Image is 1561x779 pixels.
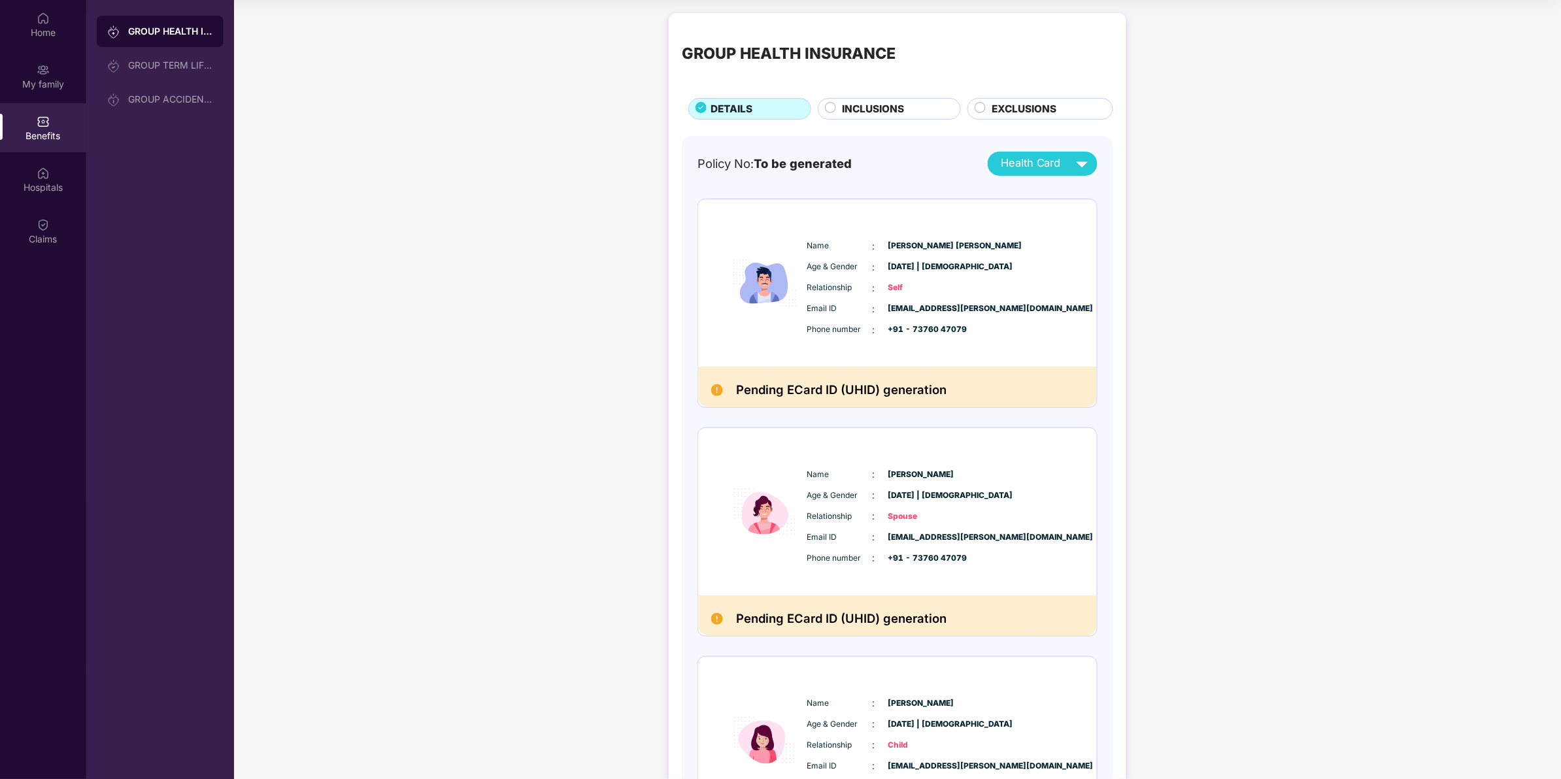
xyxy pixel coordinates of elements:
[873,509,875,523] span: :
[711,384,723,396] img: Pending
[873,551,875,565] span: :
[37,63,50,76] img: svg+xml;base64,PHN2ZyB3aWR0aD0iMjAiIGhlaWdodD0iMjAiIHZpZXdCb3g9IjAgMCAyMCAyMCIgZmlsbD0ibm9uZSIgeG...
[736,380,947,401] h2: Pending ECard ID (UHID) generation
[711,101,753,117] span: DETAILS
[873,530,875,544] span: :
[888,489,954,502] span: [DATE] | [DEMOGRAPHIC_DATA]
[128,60,213,71] div: GROUP TERM LIFE INSURANCE
[711,613,723,625] img: Pending
[682,42,896,66] div: GROUP HEALTH INSURANCE
[1001,155,1061,172] span: Health Card
[107,25,120,39] img: svg+xml;base64,PHN2ZyB3aWR0aD0iMjAiIGhlaWdodD0iMjAiIHZpZXdCb3g9IjAgMCAyMCAyMCIgZmlsbD0ibm9uZSIgeG...
[873,467,875,482] span: :
[888,697,954,710] span: [PERSON_NAME]
[873,696,875,710] span: :
[873,488,875,503] span: :
[888,531,954,544] span: [EMAIL_ADDRESS][PERSON_NAME][DOMAIN_NAME]
[873,759,875,773] span: :
[1071,152,1094,175] img: svg+xml;base64,PHN2ZyB4bWxucz0iaHR0cDovL3d3dy53My5vcmcvMjAwMC9zdmciIHZpZXdCb3g9IjAgMCAyNCAyNCIgd2...
[37,167,50,180] img: svg+xml;base64,PHN2ZyBpZD0iSG9zcGl0YWxzIiB4bWxucz0iaHR0cDovL3d3dy53My5vcmcvMjAwMC9zdmciIHdpZHRoPS...
[888,760,954,772] span: [EMAIL_ADDRESS][PERSON_NAME][DOMAIN_NAME]
[807,718,873,731] span: Age & Gender
[888,240,954,252] span: [PERSON_NAME] [PERSON_NAME]
[988,152,1098,176] button: Health Card
[888,718,954,731] span: [DATE] | [DEMOGRAPHIC_DATA]
[842,101,904,117] span: INCLUSIONS
[873,281,875,295] span: :
[807,489,873,502] span: Age & Gender
[807,531,873,544] span: Email ID
[37,12,50,25] img: svg+xml;base64,PHN2ZyBpZD0iSG9tZSIgeG1sbnM9Imh0dHA6Ly93d3cudzMub3JnLzIwMDAvc3ZnIiB3aWR0aD0iMjAiIG...
[697,154,852,173] div: Policy No:
[107,93,120,107] img: svg+xml;base64,PHN2ZyB3aWR0aD0iMjAiIGhlaWdodD0iMjAiIHZpZXdCb3g9IjAgMCAyMCAyMCIgZmlsbD0ibm9uZSIgeG...
[807,303,873,315] span: Email ID
[726,212,804,354] img: icon
[807,240,873,252] span: Name
[888,282,954,294] span: Self
[807,510,873,523] span: Relationship
[807,739,873,752] span: Relationship
[807,469,873,481] span: Name
[807,282,873,294] span: Relationship
[37,218,50,231] img: svg+xml;base64,PHN2ZyBpZD0iQ2xhaW0iIHhtbG5zPSJodHRwOi8vd3d3LnczLm9yZy8yMDAwL3N2ZyIgd2lkdGg9IjIwIi...
[888,261,954,273] span: [DATE] | [DEMOGRAPHIC_DATA]
[107,59,120,73] img: svg+xml;base64,PHN2ZyB3aWR0aD0iMjAiIGhlaWdodD0iMjAiIHZpZXdCb3g9IjAgMCAyMCAyMCIgZmlsbD0ibm9uZSIgeG...
[807,323,873,336] span: Phone number
[873,738,875,752] span: :
[873,239,875,254] span: :
[754,156,852,171] span: To be generated
[888,510,954,523] span: Spouse
[807,552,873,565] span: Phone number
[807,697,873,710] span: Name
[128,94,213,105] div: GROUP ACCIDENTAL INSURANCE
[873,260,875,274] span: :
[128,25,213,38] div: GROUP HEALTH INSURANCE
[888,323,954,336] span: +91 - 73760 47079
[873,302,875,316] span: :
[807,760,873,772] span: Email ID
[807,261,873,273] span: Age & Gender
[726,441,804,582] img: icon
[37,115,50,128] img: svg+xml;base64,PHN2ZyBpZD0iQmVuZWZpdHMiIHhtbG5zPSJodHRwOi8vd3d3LnczLm9yZy8yMDAwL3N2ZyIgd2lkdGg9Ij...
[888,469,954,481] span: [PERSON_NAME]
[873,717,875,731] span: :
[888,303,954,315] span: [EMAIL_ADDRESS][PERSON_NAME][DOMAIN_NAME]
[736,608,947,629] h2: Pending ECard ID (UHID) generation
[888,552,954,565] span: +91 - 73760 47079
[873,323,875,337] span: :
[888,739,954,752] span: Child
[992,101,1057,117] span: EXCLUSIONS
